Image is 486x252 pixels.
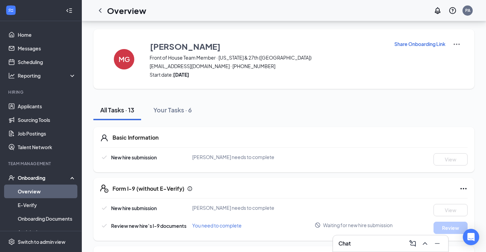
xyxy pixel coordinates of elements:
[66,7,73,14] svg: Collapse
[150,40,385,52] button: [PERSON_NAME]
[18,140,76,154] a: Talent Network
[18,113,76,127] a: Sourcing Tools
[338,240,351,247] h3: Chat
[150,63,385,69] span: [EMAIL_ADDRESS][DOMAIN_NAME] · [PHONE_NUMBER]
[192,154,274,160] span: [PERSON_NAME] needs to complete
[18,72,76,79] div: Reporting
[432,238,443,249] button: Minimize
[420,238,430,249] button: ChevronUp
[100,222,108,230] svg: Checkmark
[18,174,70,181] div: Onboarding
[187,186,193,191] svg: Info
[18,225,76,239] a: Activity log
[100,153,108,161] svg: Checkmark
[18,99,76,113] a: Applicants
[315,222,321,228] svg: Blocked
[112,134,158,141] h5: Basic Information
[18,198,76,212] a: E-Verify
[409,239,417,248] svg: ComposeMessage
[111,154,157,160] span: New hire submission
[100,106,134,114] div: All Tasks · 13
[100,185,108,193] svg: FormI9EVerifyIcon
[150,41,221,52] h3: [PERSON_NAME]
[434,222,468,234] button: Review
[394,41,445,47] p: Share Onboarding Link
[150,71,385,78] span: Start date:
[100,204,108,212] svg: Checkmark
[8,161,75,167] div: Team Management
[192,205,274,211] span: [PERSON_NAME] needs to complete
[434,153,468,166] button: View
[119,57,130,62] h4: MG
[394,40,446,48] button: Share Onboarding Link
[18,28,76,42] a: Home
[434,204,468,216] button: View
[111,205,157,211] span: New hire submission
[18,42,76,55] a: Messages
[96,6,104,15] svg: ChevronLeft
[433,239,441,248] svg: Minimize
[465,7,470,13] div: PA
[18,238,65,245] div: Switch to admin view
[453,40,461,48] img: More Actions
[111,223,186,229] span: Review new hire’s I-9 documents
[323,222,393,229] span: Waiting for new hire submission
[173,72,189,78] strong: [DATE]
[449,6,457,15] svg: QuestionInfo
[459,185,468,193] svg: Ellipses
[18,127,76,140] a: Job Postings
[463,229,479,245] div: Open Intercom Messenger
[407,238,418,249] button: ComposeMessage
[8,89,75,95] div: Hiring
[192,222,242,229] span: You need to complete
[107,40,141,78] button: MG
[18,55,76,69] a: Scheduling
[434,6,442,15] svg: Notifications
[150,54,385,61] span: Front of House Team Member · [US_STATE] & 27th ([GEOGRAPHIC_DATA])
[8,238,15,245] svg: Settings
[112,185,184,192] h5: Form I-9 (without E-Verify)
[18,185,76,198] a: Overview
[8,174,15,181] svg: UserCheck
[7,7,14,14] svg: WorkstreamLogo
[8,72,15,79] svg: Analysis
[421,239,429,248] svg: ChevronUp
[107,5,146,16] h1: Overview
[100,134,108,142] svg: User
[18,212,76,225] a: Onboarding Documents
[153,106,192,114] div: Your Tasks · 6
